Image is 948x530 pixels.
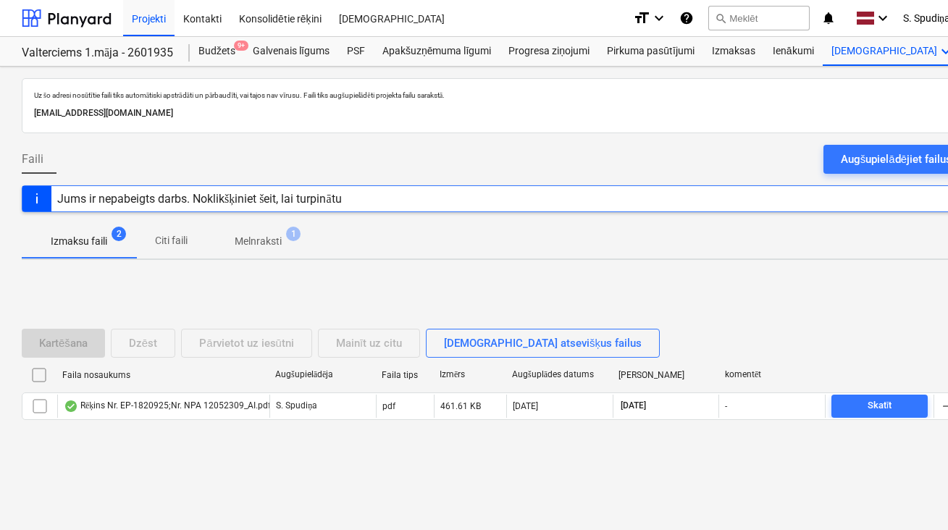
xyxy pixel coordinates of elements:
[234,41,248,51] span: 9+
[500,37,598,66] a: Progresa ziņojumi
[715,12,726,24] span: search
[154,233,188,248] p: Citi faili
[821,9,836,27] i: notifications
[598,37,703,66] a: Pirkuma pasūtījumi
[512,369,607,380] div: Augšuplādes datums
[64,400,78,412] div: OCR pabeigts
[244,37,338,66] a: Galvenais līgums
[276,400,317,412] p: S. Spudiņa
[708,6,810,30] button: Meklēt
[62,370,264,380] div: Faila nosaukums
[513,401,538,411] div: [DATE]
[22,46,172,61] div: Valterciems 1.māja - 2601935
[235,234,282,249] p: Melnraksti
[874,9,892,27] i: keyboard_arrow_down
[190,37,244,66] div: Budžets
[190,37,244,66] a: Budžets9+
[725,401,727,411] div: -
[703,37,764,66] a: Izmaksas
[57,192,342,206] div: Jums ir nepabeigts darbs. Noklikšķiniet šeit, lai turpinātu
[64,400,271,412] div: Rēķins Nr. EP-1820925;Nr. NPA 12052309_AI.pdf
[286,227,301,241] span: 1
[876,460,948,530] iframe: Chat Widget
[426,329,660,358] button: [DEMOGRAPHIC_DATA] atsevišķus failus
[51,234,107,249] p: Izmaksu faili
[868,397,892,414] div: Skatīt
[382,370,428,380] div: Faila tips
[619,400,647,412] span: [DATE]
[275,369,370,380] div: Augšupielādēja
[338,37,374,66] a: PSF
[112,227,126,241] span: 2
[725,369,820,380] div: komentēt
[374,37,500,66] a: Apakšuzņēmuma līgumi
[831,395,928,418] button: Skatīt
[440,401,481,411] div: 461.61 KB
[650,9,668,27] i: keyboard_arrow_down
[382,401,395,411] div: pdf
[633,9,650,27] i: format_size
[440,369,500,380] div: Izmērs
[764,37,823,66] a: Ienākumi
[22,151,43,168] span: Faili
[679,9,694,27] i: Zināšanu pamats
[618,370,713,380] div: [PERSON_NAME]
[444,334,642,353] div: [DEMOGRAPHIC_DATA] atsevišķus failus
